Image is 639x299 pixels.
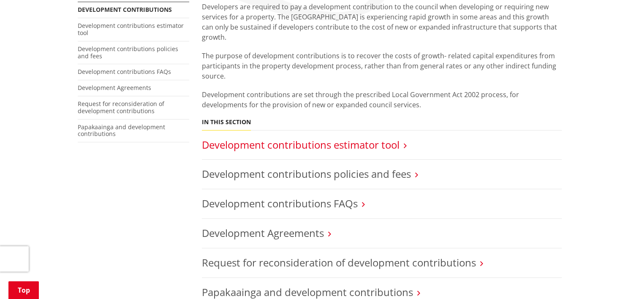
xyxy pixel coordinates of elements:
[202,51,562,81] p: The purpose of development contributions is to recover the costs of growth- related capital expen...
[202,256,476,269] a: Request for reconsideration of development contributions
[202,167,411,181] a: Development contributions policies and fees
[78,68,171,76] a: Development contributions FAQs
[600,264,631,294] iframe: Messenger Launcher
[202,226,324,240] a: Development Agreements
[8,281,39,299] a: Top
[78,84,151,92] a: Development Agreements
[202,90,562,110] p: Development contributions are set through the prescribed Local Government Act 2002 process, for d...
[202,196,358,210] a: Development contributions FAQs
[78,22,184,37] a: Development contributions estimator tool
[78,5,172,14] a: Development contributions
[78,100,164,115] a: Request for reconsideration of development contributions
[202,2,562,42] p: Developers are required to pay a development contribution to the council when developing or requi...
[78,45,178,60] a: Development contributions policies and fees
[202,285,413,299] a: Papakaainga and development contributions
[202,138,400,152] a: Development contributions estimator tool
[78,123,165,138] a: Papakaainga and development contributions
[202,119,251,126] h5: In this section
